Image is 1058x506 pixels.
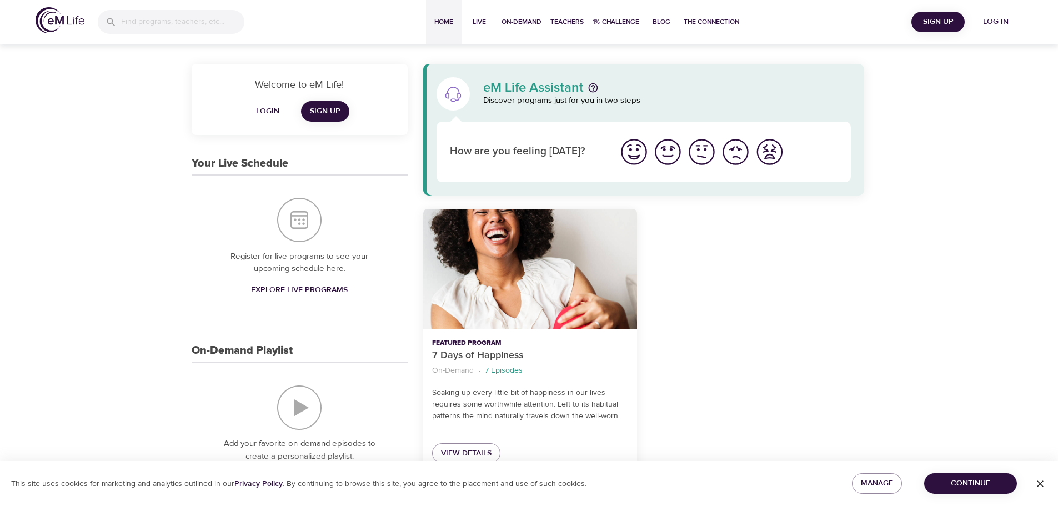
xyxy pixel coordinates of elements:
img: On-Demand Playlist [277,385,322,430]
input: Find programs, teachers, etc... [121,10,244,34]
span: Login [254,104,281,118]
span: Blog [648,16,675,28]
span: Log in [974,15,1018,29]
button: Continue [924,473,1017,494]
button: I'm feeling good [651,135,685,169]
p: How are you feeling [DATE]? [450,144,604,160]
span: Continue [933,477,1008,490]
a: View Details [432,443,500,464]
img: eM Life Assistant [444,85,462,103]
p: Register for live programs to see your upcoming schedule here. [214,251,385,275]
img: great [619,137,649,167]
img: logo [36,7,84,33]
span: View Details [441,447,492,460]
span: The Connection [684,16,739,28]
h3: On-Demand Playlist [192,344,293,357]
p: Add your favorite on-demand episodes to create a personalized playlist. [214,438,385,463]
button: I'm feeling great [617,135,651,169]
img: bad [720,137,751,167]
p: Soaking up every little bit of happiness in our lives requires some worthwhile attention. Left to... [432,387,628,422]
span: Live [466,16,493,28]
p: 7 Episodes [485,365,523,377]
a: Privacy Policy [234,479,283,489]
span: Home [430,16,457,28]
span: Sign Up [916,15,960,29]
img: ok [686,137,717,167]
button: I'm feeling worst [753,135,786,169]
button: Sign Up [911,12,965,32]
a: Explore Live Programs [247,280,352,300]
nav: breadcrumb [432,363,628,378]
img: worst [754,137,785,167]
p: Featured Program [432,338,628,348]
p: eM Life Assistant [483,81,584,94]
p: 7 Days of Happiness [432,348,628,363]
img: good [653,137,683,167]
span: 1% Challenge [593,16,639,28]
span: Explore Live Programs [251,283,348,297]
p: Discover programs just for you in two steps [483,94,851,107]
img: Your Live Schedule [277,198,322,242]
button: Manage [852,473,902,494]
li: · [478,363,480,378]
button: Login [250,101,285,122]
span: Manage [861,477,893,490]
button: 7 Days of Happiness [423,209,637,329]
h3: Your Live Schedule [192,157,288,170]
span: Teachers [550,16,584,28]
p: On-Demand [432,365,474,377]
p: Welcome to eM Life! [205,77,394,92]
span: On-Demand [502,16,541,28]
button: Log in [969,12,1022,32]
a: Sign Up [301,101,349,122]
button: I'm feeling ok [685,135,719,169]
button: I'm feeling bad [719,135,753,169]
span: Sign Up [310,104,340,118]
